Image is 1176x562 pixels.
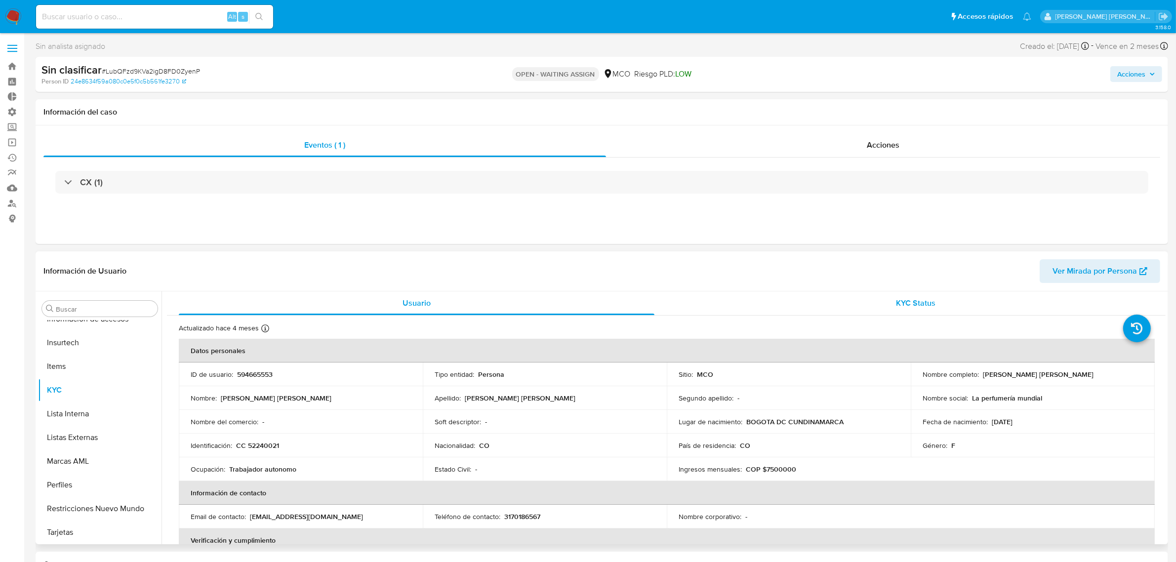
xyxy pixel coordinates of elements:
[38,521,162,544] button: Tarjetas
[972,394,1042,402] p: La perfumería mundial
[679,394,733,402] p: Segundo apellido :
[38,449,162,473] button: Marcas AML
[923,417,988,426] p: Fecha de nacimiento :
[697,370,713,379] p: MCO
[679,417,742,426] p: Lugar de nacimiento :
[435,441,475,450] p: Nacionalidad :
[679,441,736,450] p: País de residencia :
[435,512,500,521] p: Teléfono de contacto :
[250,512,363,521] p: [EMAIL_ADDRESS][DOMAIN_NAME]
[1110,66,1162,82] button: Acciones
[191,512,246,521] p: Email de contacto :
[983,370,1094,379] p: [PERSON_NAME] [PERSON_NAME]
[1055,12,1155,21] p: camila.baquero@mercadolibre.com.co
[71,77,186,86] a: 24e8634f59a080c0e5f0c5b561fe3270
[478,370,504,379] p: Persona
[740,441,750,450] p: CO
[923,370,979,379] p: Nombre completo :
[475,465,477,474] p: -
[1053,259,1137,283] span: Ver Mirada por Persona
[179,528,1155,552] th: Verificación y cumplimiento
[179,323,259,333] p: Actualizado hace 4 meses
[746,417,844,426] p: BOGOTA DC CUNDINAMARCA
[1095,41,1159,52] span: Vence en 2 meses
[43,107,1160,117] h1: Información del caso
[102,66,200,76] span: # LubQFzd9KVa2igD8FD0ZyenP
[41,77,69,86] b: Person ID
[191,370,233,379] p: ID de usuario :
[56,305,154,314] input: Buscar
[236,441,279,450] p: CC 52240021
[249,10,269,24] button: search-icon
[221,394,331,402] p: [PERSON_NAME] [PERSON_NAME]
[38,473,162,497] button: Perfiles
[38,426,162,449] button: Listas Externas
[55,171,1148,194] div: CX (1)
[304,139,345,151] span: Eventos ( 1 )
[179,339,1155,362] th: Datos personales
[737,394,739,402] p: -
[179,481,1155,505] th: Información de contacto
[43,266,126,276] h1: Información de Usuario
[38,378,162,402] button: KYC
[992,417,1013,426] p: [DATE]
[36,10,273,23] input: Buscar usuario o caso...
[435,370,474,379] p: Tipo entidad :
[229,465,296,474] p: Trabajador autonomo
[1117,66,1145,82] span: Acciones
[191,417,258,426] p: Nombre del comercio :
[923,441,947,450] p: Género :
[38,402,162,426] button: Lista Interna
[635,69,692,80] span: Riesgo PLD:
[191,465,225,474] p: Ocupación :
[1023,12,1031,21] a: Notificaciones
[191,441,232,450] p: Identificación :
[504,512,540,521] p: 3170186567
[679,512,741,521] p: Nombre corporativo :
[191,394,217,402] p: Nombre :
[958,11,1013,22] span: Accesos rápidos
[745,512,747,521] p: -
[228,12,236,21] span: Alt
[1091,40,1094,53] span: -
[479,441,489,450] p: CO
[38,331,162,355] button: Insurtech
[1158,11,1169,22] a: Salir
[262,417,264,426] p: -
[41,62,102,78] b: Sin clasificar
[896,297,936,309] span: KYC Status
[679,370,693,379] p: Sitio :
[403,297,431,309] span: Usuario
[46,305,54,313] button: Buscar
[242,12,244,21] span: s
[512,67,599,81] p: OPEN - WAITING ASSIGN
[38,497,162,521] button: Restricciones Nuevo Mundo
[603,69,631,80] div: MCO
[746,465,796,474] p: COP $7500000
[435,394,461,402] p: Apellido :
[465,394,575,402] p: [PERSON_NAME] [PERSON_NAME]
[38,355,162,378] button: Items
[237,370,273,379] p: 594665553
[676,68,692,80] span: LOW
[435,465,471,474] p: Estado Civil :
[1020,40,1089,53] div: Creado el: [DATE]
[867,139,899,151] span: Acciones
[485,417,487,426] p: -
[679,465,742,474] p: Ingresos mensuales :
[80,177,103,188] h3: CX (1)
[36,41,105,52] span: Sin analista asignado
[435,417,481,426] p: Soft descriptor :
[923,394,968,402] p: Nombre social :
[1040,259,1160,283] button: Ver Mirada por Persona
[951,441,955,450] p: F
